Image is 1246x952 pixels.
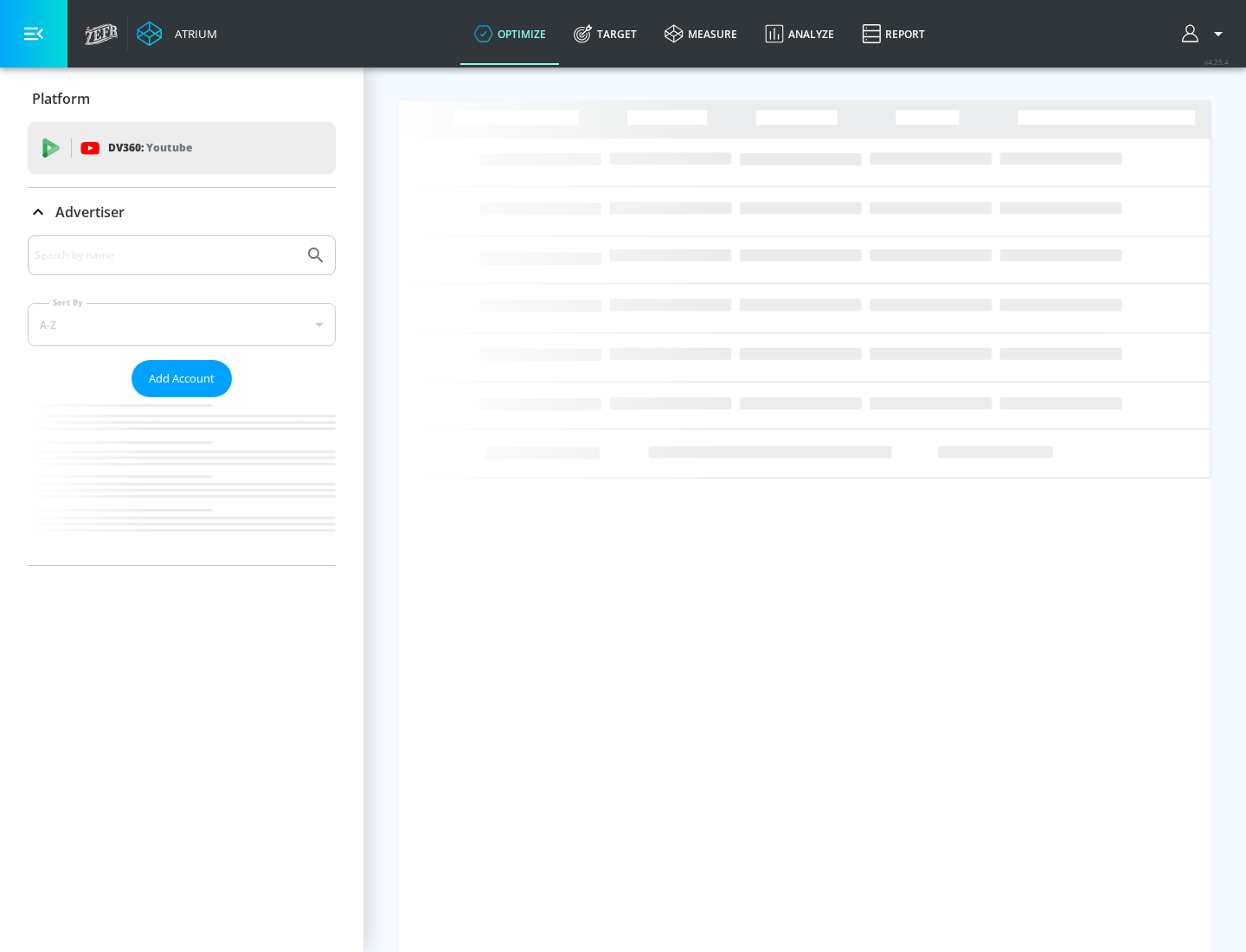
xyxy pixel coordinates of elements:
[168,26,217,42] div: Atrium
[137,21,217,47] a: Atrium
[460,3,560,65] a: optimize
[28,303,336,346] div: A-Z
[28,188,336,236] div: Advertiser
[55,203,125,222] p: Advertiser
[149,369,215,389] span: Add Account
[132,360,232,397] button: Add Account
[49,297,87,308] label: Sort By
[108,138,192,158] p: DV360:
[146,138,192,157] p: Youtube
[1204,57,1229,67] span: v 4.25.4
[651,3,751,65] a: measure
[28,235,336,565] div: Advertiser
[35,244,297,267] input: Search by name
[28,122,336,174] div: DV360: Youtube
[28,397,336,565] nav: list of Advertiser
[32,89,90,108] p: Platform
[848,3,939,65] a: Report
[751,3,848,65] a: Analyze
[560,3,651,65] a: Target
[28,74,336,123] div: Platform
